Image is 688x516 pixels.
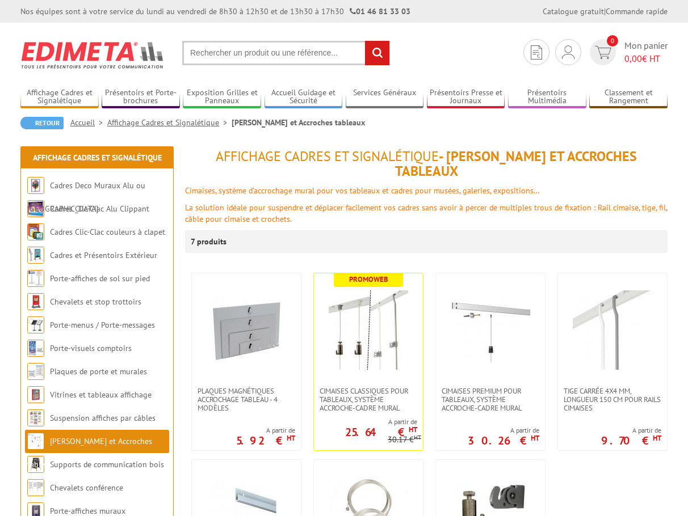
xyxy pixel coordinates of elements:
img: Cimaises PREMIUM pour tableaux, système accroche-cadre mural [451,290,530,370]
sup: HT [531,433,539,443]
img: devis rapide [595,46,611,59]
span: A partir de [468,426,539,435]
a: Exposition Grilles et Panneaux [183,88,261,107]
a: Affichage Cadres et Signalétique [107,117,232,128]
a: Suspension affiches par câbles [50,413,156,423]
span: 0 [607,35,618,46]
a: Cadres Clic-Clac couleurs à clapet [50,227,165,237]
a: Cimaises PREMIUM pour tableaux, système accroche-cadre mural [436,387,545,412]
img: Cadres et Présentoirs Extérieur [27,247,44,264]
img: Cadres Clic-Clac couleurs à clapet [27,223,44,240]
a: Porte-affiches de sol sur pied [50,273,150,284]
span: Mon panier [624,39,668,65]
a: Présentoirs Multimédia [508,88,586,107]
img: Plaques de porte et murales [27,363,44,380]
span: Cimaises CLASSIQUES pour tableaux, système accroche-cadre mural [320,387,417,412]
img: Porte-menus / Porte-messages [27,316,44,333]
a: Cadres Deco Muraux Alu ou [GEOGRAPHIC_DATA] [27,180,145,214]
span: A partir de [236,426,295,435]
a: Retour [20,117,64,129]
p: 25.64 € [345,429,417,435]
sup: HT [653,433,661,443]
sup: HT [414,433,421,441]
a: Cadres et Présentoirs Extérieur [50,250,157,260]
span: A partir de [314,417,417,426]
h1: - [PERSON_NAME] et Accroches tableaux [185,149,668,179]
p: 5.92 € [236,437,295,444]
font: Cimaises, système d’accrochage mural pour vos tableaux et cadres pour musées, galeries, expositions… [185,185,540,196]
a: [PERSON_NAME] et Accroches tableaux [27,436,152,470]
img: Cimaises et Accroches tableaux [27,433,44,450]
a: Chevalets conférence [50,483,123,493]
span: 0,00 [624,53,642,64]
span: Plaques magnétiques accrochage tableau - 4 modèles [198,387,295,412]
p: 9.70 € [601,437,661,444]
p: 30.26 € [468,437,539,444]
strong: 01 46 81 33 03 [350,6,410,16]
font: La solution idéale pour suspendre et déplacer facilement vos cadres sans avoir à percer de multip... [185,202,667,224]
img: devis rapide [531,45,542,60]
a: Présentoirs Presse et Journaux [427,88,505,107]
a: Vitrines et tableaux affichage [50,390,152,400]
b: Promoweb [349,274,388,284]
img: Plaques magnétiques accrochage tableau - 4 modèles [207,290,286,370]
span: Cimaises PREMIUM pour tableaux, système accroche-cadre mural [442,387,539,412]
a: Commande rapide [606,6,668,16]
a: devis rapide 0 Mon panier 0,00€ HT [587,39,668,65]
a: Porte-menus / Porte-messages [50,320,155,330]
li: [PERSON_NAME] et Accroches tableaux [232,117,365,128]
span: Tige carrée 4x4 mm, longueur 150 cm pour rails cimaises [564,387,661,412]
a: Porte-visuels comptoirs [50,343,132,353]
p: 30.17 € [388,435,421,444]
input: Rechercher un produit ou une référence... [182,41,390,65]
img: Cadres Deco Muraux Alu ou Bois [27,177,44,194]
img: devis rapide [562,45,574,59]
img: Chevalets conférence [27,479,44,496]
img: Edimeta [20,34,165,76]
a: Services Généraux [346,88,424,107]
a: Présentoirs et Porte-brochures [102,88,180,107]
sup: HT [409,425,417,434]
img: Porte-visuels comptoirs [27,340,44,357]
a: Plaques magnétiques accrochage tableau - 4 modèles [192,387,301,412]
a: Affichage Cadres et Signalétique [33,153,162,163]
a: Affichage Cadres et Signalétique [20,88,99,107]
div: Nos équipes sont à votre service du lundi au vendredi de 8h30 à 12h30 et de 13h30 à 17h30 [20,6,410,17]
span: Affichage Cadres et Signalétique [216,147,439,165]
input: rechercher [365,41,389,65]
sup: HT [287,433,295,443]
img: Tige carrée 4x4 mm, longueur 150 cm pour rails cimaises [573,290,652,370]
div: | [543,6,668,17]
img: Vitrines et tableaux affichage [27,386,44,403]
p: 7 produits [191,230,233,253]
span: € HT [624,52,668,65]
a: Accueil Guidage et Sécurité [265,88,343,107]
a: Chevalets et stop trottoirs [50,297,141,307]
a: Accueil [70,117,107,128]
a: Classement et Rangement [589,88,668,107]
img: Cimaises CLASSIQUES pour tableaux, système accroche-cadre mural [329,290,408,370]
a: Plaques de porte et murales [50,366,147,377]
a: Supports de communication bois [50,459,164,470]
span: A partir de [601,426,661,435]
img: Suspension affiches par câbles [27,409,44,426]
img: Chevalets et stop trottoirs [27,293,44,310]
a: Cadres Clic-Clac Alu Clippant [50,204,149,214]
a: Tige carrée 4x4 mm, longueur 150 cm pour rails cimaises [558,387,667,412]
a: Cimaises CLASSIQUES pour tableaux, système accroche-cadre mural [314,387,423,412]
img: Porte-affiches de sol sur pied [27,270,44,287]
a: Catalogue gratuit [543,6,604,16]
